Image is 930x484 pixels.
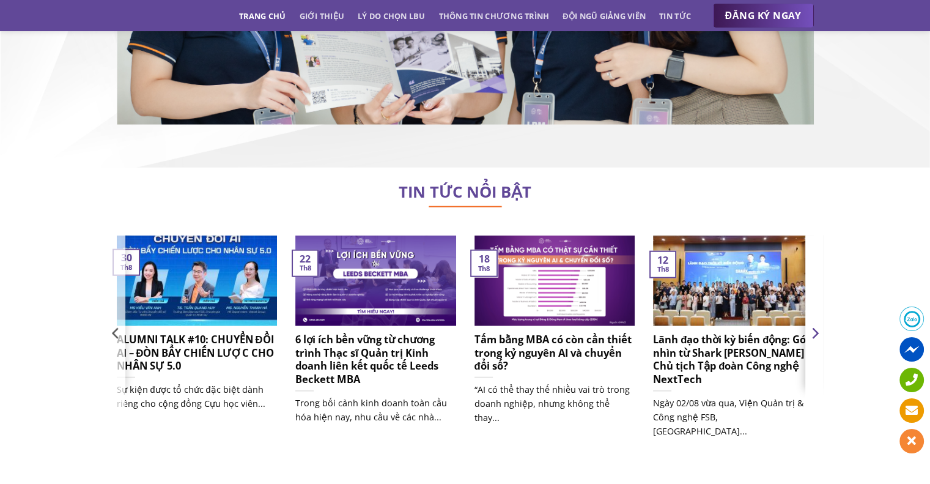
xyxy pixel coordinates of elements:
h2: TIN TỨC NỔI BẬT [117,186,814,198]
a: Đội ngũ giảng viên [563,5,646,27]
p: Ngày 02/08 vừa qua, Viện Quản trị & Công nghệ FSB, [GEOGRAPHIC_DATA]... [653,396,814,438]
h5: 6 lợi ích bền vững từ chương trình Thạc sĩ Quản trị Kinh doanh liên kết quốc tế Leeds Beckett MBA [295,333,456,385]
a: Lý do chọn LBU [358,5,426,27]
a: ALUMNI TALK #10: CHUYỂN ĐỔI AI – ĐÒN BẨY CHIẾN LƯỢC CHO NHÂN SỰ 5.0 Sự kiện được tổ chức đặc biệt... [117,236,278,424]
a: Trang chủ [239,5,286,27]
a: Lãnh đạo thời kỳ biến động: Góc nhìn từ Shark [PERSON_NAME] – Chủ tịch Tập đoàn Công nghệ NextTec... [653,236,814,452]
h5: Tấm bằng MBA có còn cần thiết trong kỷ nguyên AI và chuyển đổi số? [474,333,635,373]
p: “AI có thể thay thế nhiều vai trò trong doanh nghiệp, nhưng không thể thay... [474,382,635,425]
a: Giới thiệu [299,5,344,27]
img: line-lbu.jpg [429,206,502,207]
button: Previous [107,234,125,482]
p: Trong bối cảnh kinh doanh toàn cầu hóa hiện nay, nhu cầu về các nhà... [295,396,456,424]
p: Sự kiện được tổ chức đặc biệt dành riêng cho cộng đồng Cựu học viên... [117,382,278,411]
h5: ALUMNI TALK #10: CHUYỂN ĐỔI AI – ĐÒN BẨY CHIẾN LƯỢC CHO NHÂN SỰ 5.0 [117,333,278,373]
a: ĐĂNG KÝ NGAY [713,4,814,28]
button: Next [805,234,824,482]
a: Thông tin chương trình [439,5,550,27]
a: Tin tức [659,5,691,27]
h5: Lãnh đạo thời kỳ biến động: Góc nhìn từ Shark [PERSON_NAME] – Chủ tịch Tập đoàn Công nghệ NextTech [653,333,814,385]
span: ĐĂNG KÝ NGAY [725,8,802,23]
a: Tấm bằng MBA có còn cần thiết trong kỷ nguyên AI và chuyển đổi số? “AI có thể thay thế nhiều vai ... [474,236,635,438]
a: 6 lợi ích bền vững từ chương trình Thạc sĩ Quản trị Kinh doanh liên kết quốc tế Leeds Beckett MBA... [295,236,456,437]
